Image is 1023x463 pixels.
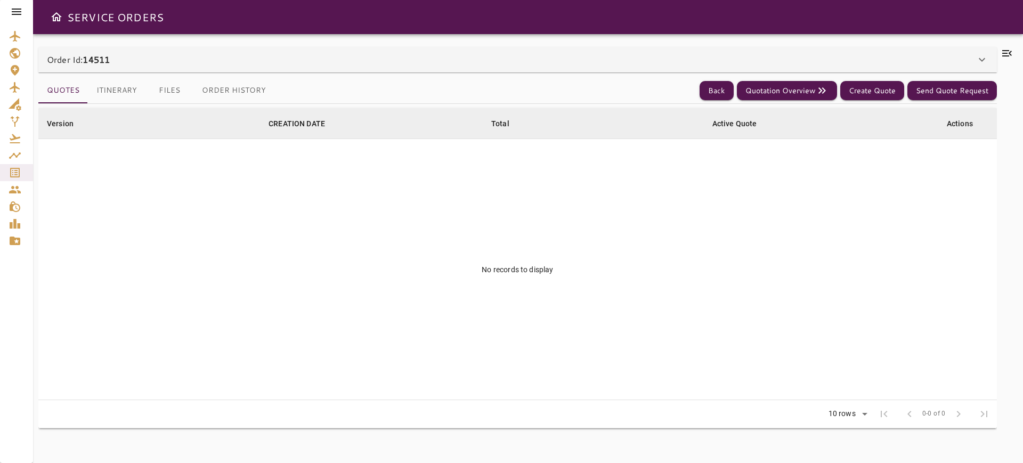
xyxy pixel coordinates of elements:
[907,81,997,101] button: Send Quote Request
[38,47,997,72] div: Order Id:14511
[47,117,74,130] div: Version
[971,401,997,427] span: Last Page
[700,81,734,101] button: Back
[822,406,871,422] div: 10 rows
[46,6,67,28] button: Open drawer
[871,401,897,427] span: First Page
[491,117,509,130] div: Total
[712,117,757,130] div: Active Quote
[38,139,997,400] td: No records to display
[83,53,110,66] b: 14511
[712,117,771,130] span: Active Quote
[47,117,87,130] span: Version
[88,78,145,103] button: Itinerary
[922,409,946,419] span: 0-0 of 0
[737,81,837,101] button: Quotation Overview
[38,78,88,103] button: Quotes
[840,81,904,101] button: Create Quote
[67,9,164,26] h6: SERVICE ORDERS
[269,117,339,130] span: CREATION DATE
[38,78,274,103] div: basic tabs example
[491,117,523,130] span: Total
[269,117,325,130] div: CREATION DATE
[47,53,110,66] p: Order Id:
[826,409,858,418] div: 10 rows
[946,401,971,427] span: Next Page
[897,401,922,427] span: Previous Page
[193,78,274,103] button: Order History
[145,78,193,103] button: Files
